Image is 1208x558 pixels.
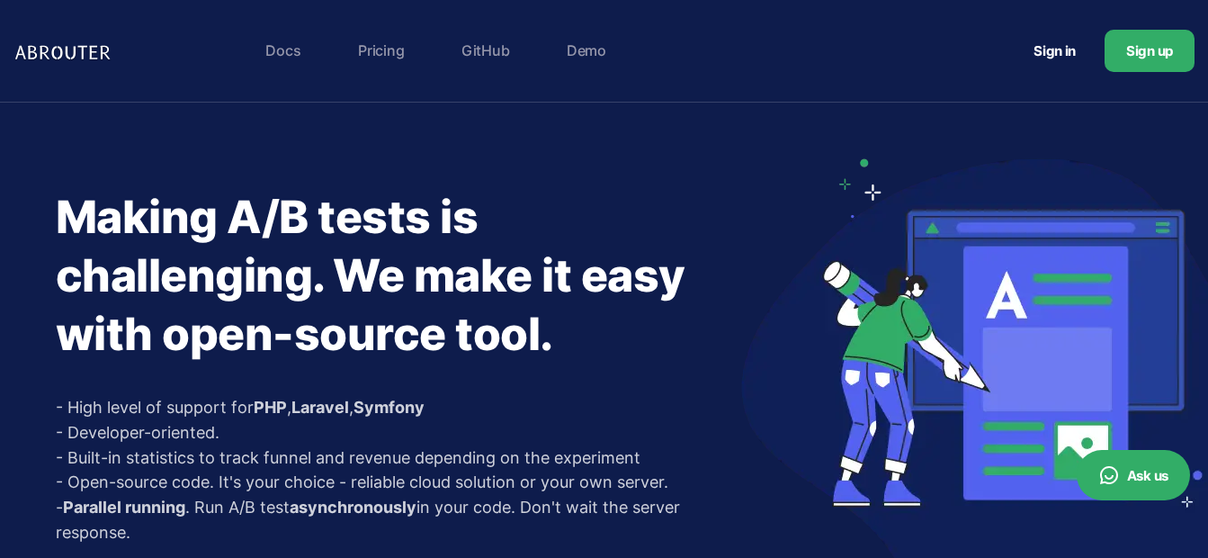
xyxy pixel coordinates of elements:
[56,395,730,420] p: - High level of support for , ,
[256,32,309,68] a: Docs
[13,35,116,67] img: Logo
[290,498,416,517] b: asynchronously
[1105,30,1195,72] a: Sign up
[353,398,425,417] a: Symfony
[254,398,287,417] a: PHP
[1012,34,1097,67] a: Sign in
[56,470,730,495] p: - Open-source code. It's your choice - reliable cloud solution or your own server.
[63,498,185,517] b: Parallel running
[452,32,519,68] a: GitHub
[291,398,349,417] a: Laravel
[56,495,730,545] p: - . Run A/B test in your code. Don't wait the server response.
[1077,450,1190,500] button: Ask us
[56,188,730,364] h1: Making A/B tests is challenging. We make it easy with open-source tool.
[56,445,730,471] p: - Built-in statistics to track funnel and revenue depending on the experiment
[558,32,615,68] a: Demo
[349,32,414,68] a: Pricing
[56,420,730,445] p: - Developer-oriented.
